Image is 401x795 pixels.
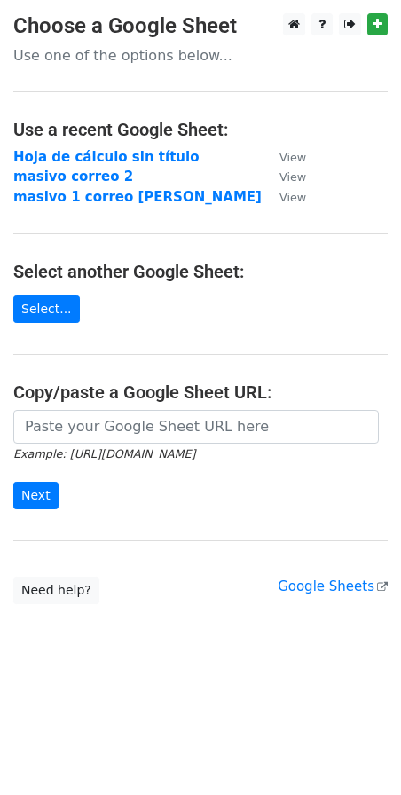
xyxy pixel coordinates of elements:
a: Need help? [13,577,99,604]
h3: Choose a Google Sheet [13,13,388,39]
a: Hoja de cálculo sin título [13,149,199,165]
a: masivo 1 correo [PERSON_NAME] [13,189,262,205]
small: Example: [URL][DOMAIN_NAME] [13,447,195,460]
h4: Select another Google Sheet: [13,261,388,282]
h4: Copy/paste a Google Sheet URL: [13,382,388,403]
a: Select... [13,295,80,323]
input: Paste your Google Sheet URL here [13,410,379,444]
small: View [279,151,306,164]
input: Next [13,482,59,509]
a: View [262,169,306,185]
small: View [279,191,306,204]
a: masivo correo 2 [13,169,133,185]
small: View [279,170,306,184]
h4: Use a recent Google Sheet: [13,119,388,140]
a: View [262,149,306,165]
p: Use one of the options below... [13,46,388,65]
a: View [262,189,306,205]
a: Google Sheets [278,579,388,594]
